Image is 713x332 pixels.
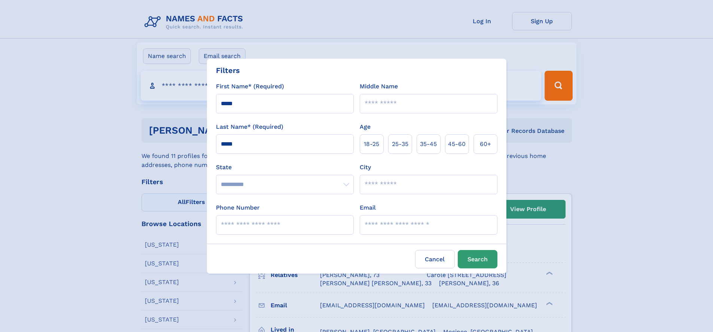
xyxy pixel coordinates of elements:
div: Filters [216,65,240,76]
label: Age [360,122,371,131]
label: Email [360,203,376,212]
span: 60+ [480,140,491,149]
label: First Name* (Required) [216,82,284,91]
label: Phone Number [216,203,260,212]
span: 45‑60 [448,140,466,149]
label: Cancel [415,250,455,268]
label: Middle Name [360,82,398,91]
span: 18‑25 [364,140,379,149]
label: City [360,163,371,172]
span: 25‑35 [392,140,408,149]
label: Last Name* (Required) [216,122,283,131]
button: Search [458,250,497,268]
span: 35‑45 [420,140,437,149]
label: State [216,163,354,172]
